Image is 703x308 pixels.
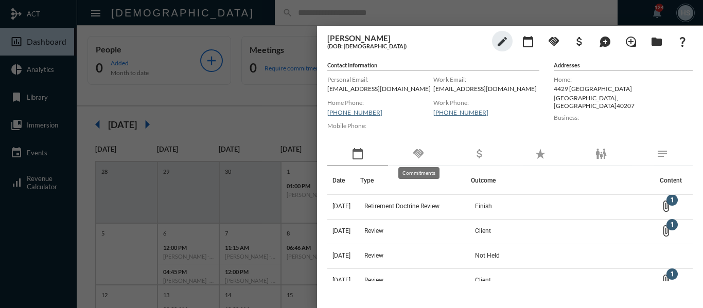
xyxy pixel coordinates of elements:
span: [DATE] [332,227,350,234]
h3: [PERSON_NAME] [327,33,487,43]
span: [DATE] [332,252,350,259]
span: [DATE] [332,277,350,284]
p: [EMAIL_ADDRESS][DOMAIN_NAME] [327,85,433,93]
button: Add Commitment [543,31,564,51]
p: [GEOGRAPHIC_DATA] , [GEOGRAPHIC_DATA] 40207 [554,94,693,110]
h5: Addresses [554,62,693,70]
th: Outcome [471,166,655,195]
mat-icon: star_rate [534,148,547,160]
mat-icon: attach_money [473,148,486,160]
mat-icon: maps_ugc [599,35,611,48]
button: Add Introduction [621,31,641,51]
mat-icon: loupe [625,35,637,48]
label: Home: [554,76,693,83]
label: Business: [554,114,693,121]
label: Work Phone: [433,99,539,106]
mat-icon: handshake [548,35,560,48]
mat-icon: Open Content List [660,200,672,212]
span: [DATE] [332,203,350,210]
mat-icon: Open Content List [660,274,672,286]
button: Archives [646,31,667,51]
mat-icon: folder [651,35,663,48]
button: Add Mention [595,31,616,51]
span: Retirement Doctrine Review [364,203,440,210]
span: Finish [475,203,492,210]
mat-icon: handshake [412,148,425,160]
span: Not Held [475,252,500,259]
h5: Contact Information [327,62,539,70]
a: [PHONE_NUMBER] [433,108,488,116]
mat-icon: question_mark [676,35,689,48]
mat-icon: edit [496,35,508,48]
mat-icon: Open Content List [660,225,672,237]
button: edit person [492,31,513,51]
label: Work Email: [433,76,539,83]
label: Mobile Phone: [327,122,433,130]
span: Client [475,277,491,284]
span: Review [364,277,383,284]
mat-icon: family_restroom [595,148,607,160]
p: [EMAIL_ADDRESS][DOMAIN_NAME] [433,85,539,93]
mat-icon: calendar_today [351,148,364,160]
div: Commitments [398,167,440,179]
button: What If? [672,31,693,51]
th: Type [360,166,471,195]
mat-icon: attach_money [573,35,586,48]
label: Home Phone: [327,99,433,106]
h5: (DOB: [DEMOGRAPHIC_DATA]) [327,43,487,49]
mat-icon: notes [656,148,669,160]
span: Review [364,252,383,259]
p: 4429 [GEOGRAPHIC_DATA] [554,85,693,93]
span: Client [475,227,491,234]
th: Content [655,166,693,195]
button: Add Business [569,31,590,51]
label: Personal Email: [327,76,433,83]
button: Add meeting [518,31,538,51]
span: Review [364,227,383,234]
a: [PHONE_NUMBER] [327,108,382,116]
th: Date [327,166,360,195]
mat-icon: calendar_today [522,35,534,48]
